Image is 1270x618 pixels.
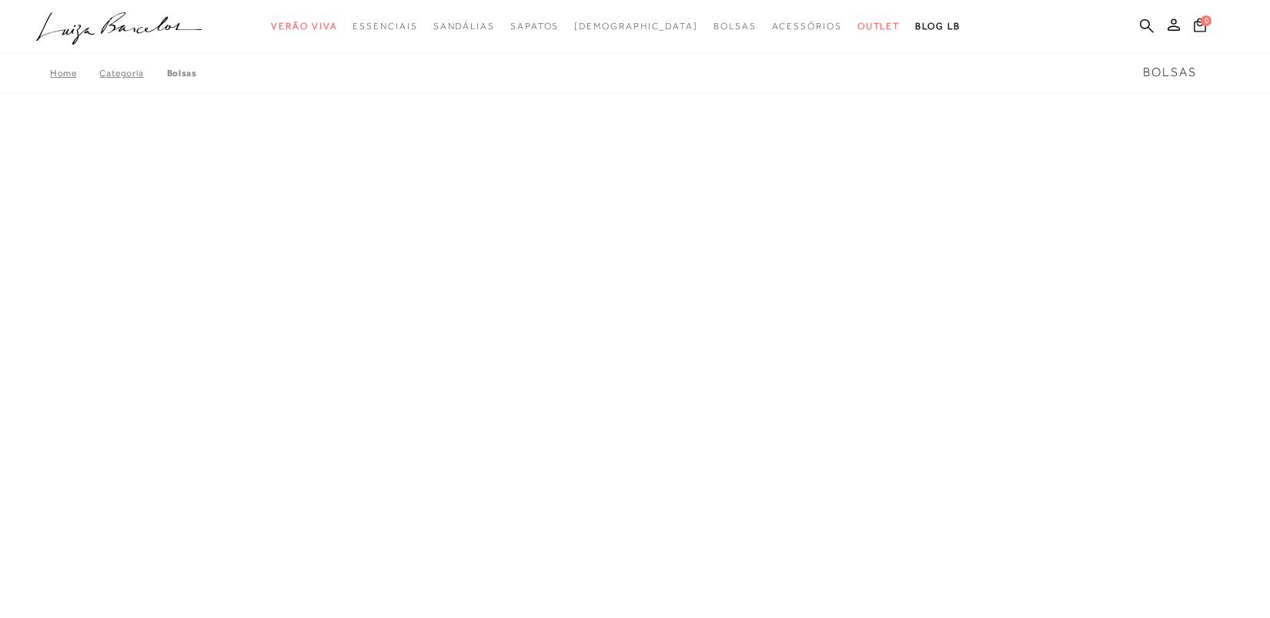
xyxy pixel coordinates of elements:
[1143,65,1197,79] span: Bolsas
[433,12,495,41] a: categoryNavScreenReaderText
[99,68,166,79] a: Categoria
[50,68,99,79] a: Home
[574,21,698,32] span: [DEMOGRAPHIC_DATA]
[1201,15,1212,26] span: 0
[714,21,757,32] span: Bolsas
[857,12,901,41] a: categoryNavScreenReaderText
[1189,17,1211,38] button: 0
[574,12,698,41] a: noSubCategoriesText
[714,12,757,41] a: categoryNavScreenReaderText
[915,12,960,41] a: BLOG LB
[772,21,842,32] span: Acessórios
[772,12,842,41] a: categoryNavScreenReaderText
[271,12,337,41] a: categoryNavScreenReaderText
[271,21,337,32] span: Verão Viva
[510,21,559,32] span: Sapatos
[167,68,197,79] a: Bolsas
[353,12,417,41] a: categoryNavScreenReaderText
[353,21,417,32] span: Essenciais
[433,21,495,32] span: Sandálias
[915,21,960,32] span: BLOG LB
[857,21,901,32] span: Outlet
[510,12,559,41] a: categoryNavScreenReaderText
